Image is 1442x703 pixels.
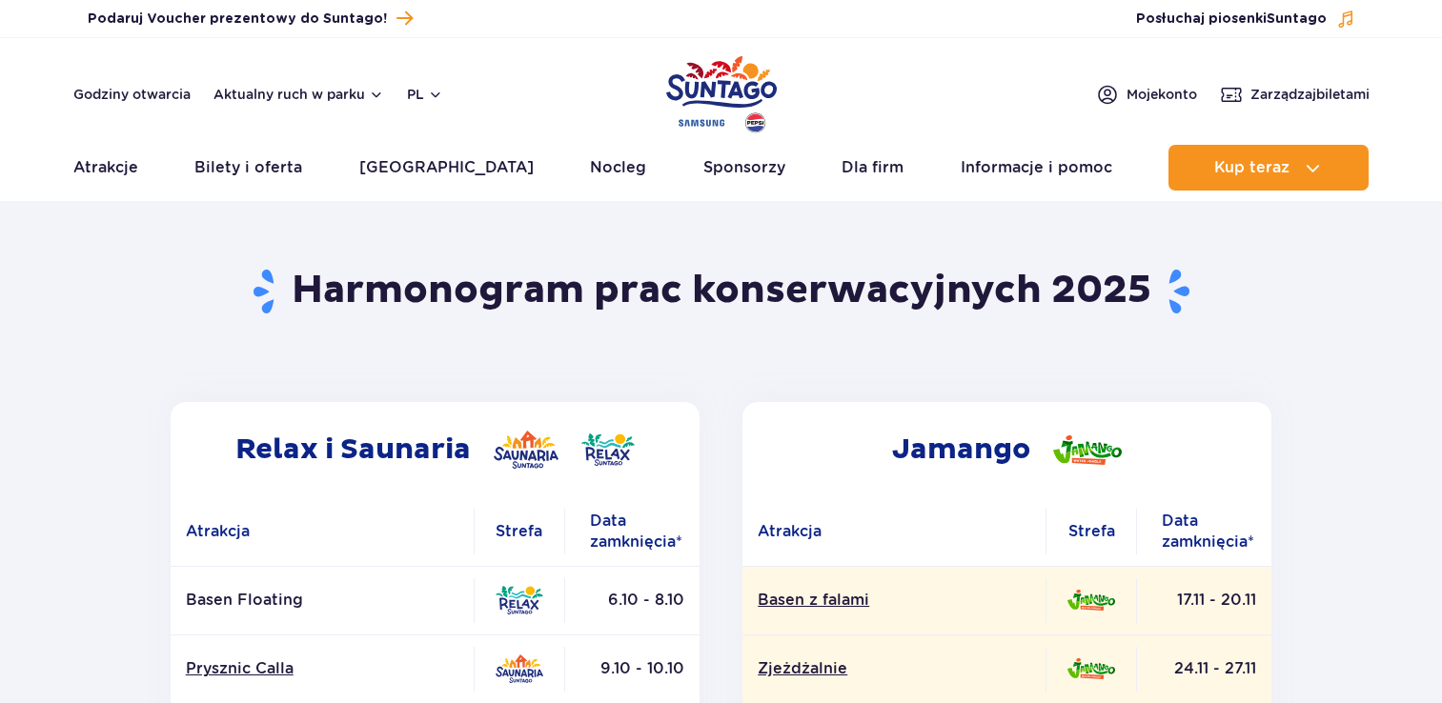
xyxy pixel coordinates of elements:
[842,145,904,191] a: Dla firm
[742,497,1046,566] th: Atrakcja
[474,497,565,566] th: Strefa
[1137,566,1271,634] td: 17.11 - 20.11
[703,145,785,191] a: Sponsorzy
[407,85,443,104] button: pl
[1137,634,1271,703] td: 24.11 - 27.11
[186,658,458,679] a: Prysznic Calla
[1250,85,1370,104] span: Zarządzaj biletami
[1136,10,1355,29] button: Posłuchaj piosenkiSuntago
[1127,85,1197,104] span: Moje konto
[581,433,635,466] img: Relax
[1168,145,1369,191] button: Kup teraz
[171,497,474,566] th: Atrakcja
[758,658,1030,679] a: Zjeżdżalnie
[1096,83,1197,106] a: Mojekonto
[666,48,777,135] a: Park of Poland
[496,654,543,682] img: Saunaria
[590,145,646,191] a: Nocleg
[163,267,1279,316] h1: Harmonogram prac konserwacyjnych 2025
[1137,497,1271,566] th: Data zamknięcia*
[565,566,700,634] td: 6.10 - 8.10
[758,590,1030,611] a: Basen z falami
[171,402,700,497] h2: Relax i Saunaria
[194,145,302,191] a: Bilety i oferta
[1267,12,1327,26] span: Suntago
[742,402,1271,497] h2: Jamango
[961,145,1112,191] a: Informacje i pomoc
[186,590,458,611] p: Basen Floating
[88,10,387,29] span: Podaruj Voucher prezentowy do Suntago!
[494,431,559,469] img: Saunaria
[1220,83,1370,106] a: Zarządzajbiletami
[1214,159,1290,176] span: Kup teraz
[73,85,191,104] a: Godziny otwarcia
[359,145,534,191] a: [GEOGRAPHIC_DATA]
[1067,658,1115,679] img: Jamango
[496,586,543,614] img: Relax
[88,6,413,31] a: Podaruj Voucher prezentowy do Suntago!
[1046,497,1137,566] th: Strefa
[1067,590,1115,611] img: Jamango
[1053,435,1122,465] img: Jamango
[565,497,700,566] th: Data zamknięcia*
[213,87,384,102] button: Aktualny ruch w parku
[1136,10,1327,29] span: Posłuchaj piosenki
[565,634,700,703] td: 9.10 - 10.10
[73,145,138,191] a: Atrakcje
